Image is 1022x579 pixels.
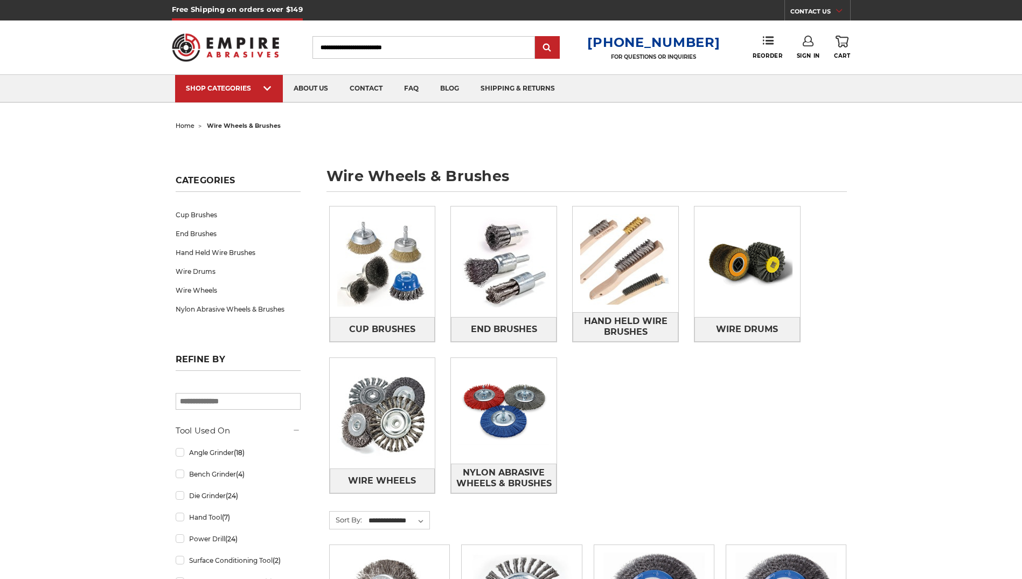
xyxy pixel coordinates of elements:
[172,26,280,68] img: Empire Abrasives
[451,464,557,493] a: Nylon Abrasive Wheels & Brushes
[330,209,435,315] img: Cup Brushes
[451,464,556,493] span: Nylon Abrasive Wheels & Brushes
[797,52,820,59] span: Sign In
[694,317,800,341] a: Wire Drums
[176,551,301,570] a: Surface Conditioning Tool
[222,513,230,521] span: (7)
[470,75,566,102] a: shipping & returns
[330,468,435,493] a: Wire Wheels
[226,492,238,500] span: (24)
[207,122,281,129] span: wire wheels & brushes
[176,224,301,243] a: End Brushes
[367,513,429,529] select: Sort By:
[176,262,301,281] a: Wire Drums
[283,75,339,102] a: about us
[753,36,782,59] a: Reorder
[348,472,416,490] span: Wire Wheels
[471,320,537,339] span: End Brushes
[176,122,194,129] a: home
[330,512,362,528] label: Sort By:
[451,358,557,464] img: Nylon Abrasive Wheels & Brushes
[349,320,415,339] span: Cup Brushes
[573,312,678,342] a: Hand Held Wire Brushes
[236,470,245,478] span: (4)
[326,169,847,192] h1: wire wheels & brushes
[330,361,435,466] img: Wire Wheels
[393,75,429,102] a: faq
[573,206,678,312] img: Hand Held Wire Brushes
[790,5,850,20] a: CONTACT US
[234,449,245,457] span: (18)
[176,300,301,319] a: Nylon Abrasive Wheels & Brushes
[176,443,301,462] a: Angle Grinder
[573,312,678,341] span: Hand Held Wire Brushes
[176,175,301,192] h5: Categories
[176,354,301,371] h5: Refine by
[451,209,557,315] img: End Brushes
[429,75,470,102] a: blog
[451,317,557,341] a: End Brushes
[176,243,301,262] a: Hand Held Wire Brushes
[186,84,272,92] div: SHOP CATEGORIES
[587,53,720,60] p: FOR QUESTIONS OR INQUIRIES
[694,209,800,315] img: Wire Drums
[537,37,558,59] input: Submit
[176,508,301,527] a: Hand Tool
[176,205,301,224] a: Cup Brushes
[716,320,778,339] span: Wire Drums
[330,317,435,341] a: Cup Brushes
[587,35,720,50] a: [PHONE_NUMBER]
[176,281,301,300] a: Wire Wheels
[176,465,301,484] a: Bench Grinder
[834,36,850,59] a: Cart
[834,52,850,59] span: Cart
[753,52,782,59] span: Reorder
[339,75,393,102] a: contact
[273,556,281,564] span: (2)
[176,529,301,548] a: Power Drill
[176,486,301,505] a: Die Grinder
[225,535,238,543] span: (24)
[176,424,301,437] h5: Tool Used On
